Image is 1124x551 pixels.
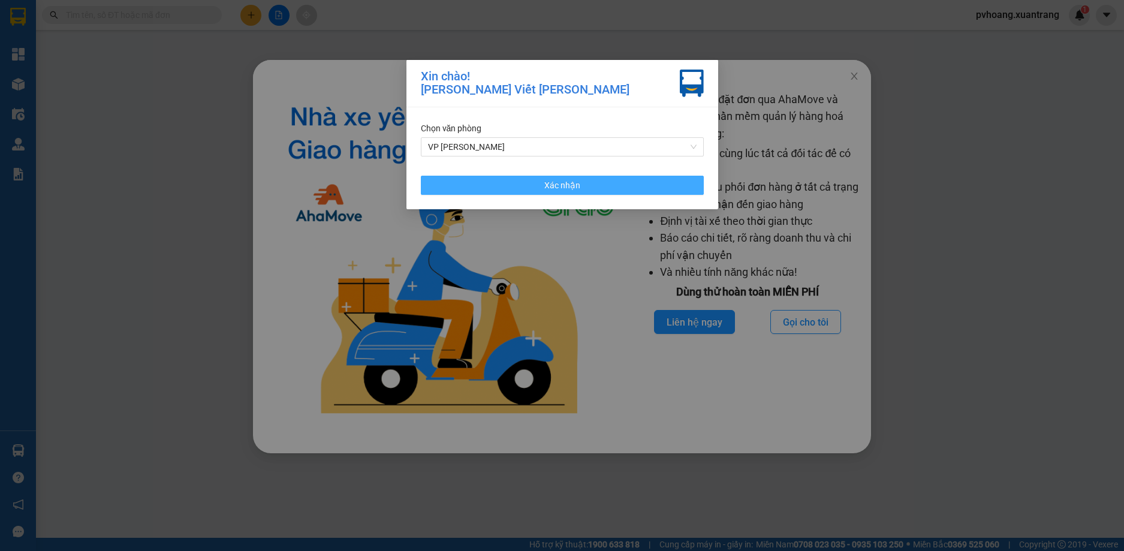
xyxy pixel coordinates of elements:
[544,179,580,192] span: Xác nhận
[428,138,697,156] span: VP MỘC CHÂU
[680,70,704,97] img: vxr-icon
[421,70,629,97] div: Xin chào! [PERSON_NAME] Viết [PERSON_NAME]
[421,122,704,135] div: Chọn văn phòng
[421,176,704,195] button: Xác nhận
